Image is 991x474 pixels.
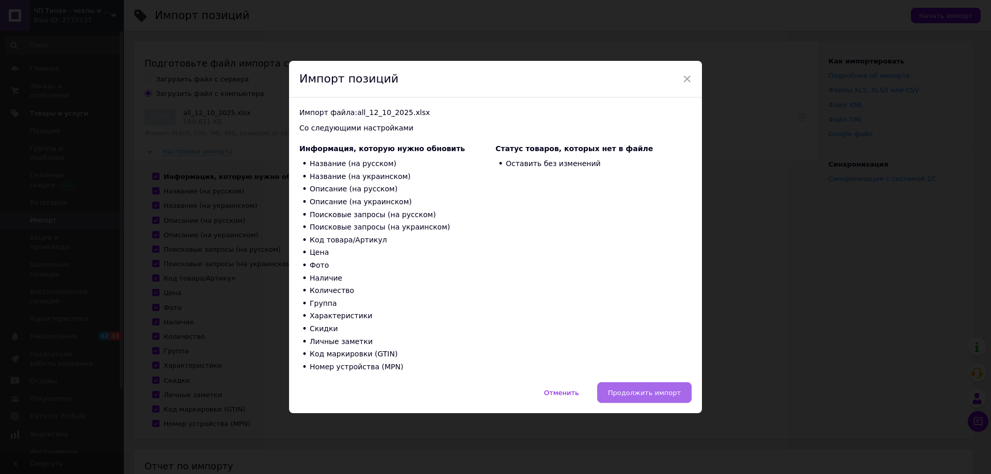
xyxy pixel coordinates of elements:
[289,61,702,98] div: Импорт позиций
[597,382,692,403] button: Продолжить импорт
[299,335,495,348] li: Личные заметки
[299,272,495,285] li: Наличие
[299,247,495,259] li: Цена
[299,310,495,323] li: Характеристики
[299,158,495,171] li: Название (на русском)
[299,208,495,221] li: Поисковые запросы (на русском)
[495,144,653,153] span: Статус товаров, которых нет в файле
[299,170,495,183] li: Название (на украинском)
[299,259,495,272] li: Фото
[299,221,495,234] li: Поисковые запросы (на украинском)
[299,234,495,247] li: Код товара/Артикул
[608,389,681,397] span: Продолжить импорт
[495,158,692,171] li: Оставить без изменений
[299,144,465,153] span: Информация, которую нужно обновить
[299,196,495,209] li: Описание (на украинском)
[299,361,495,373] li: Номер устройства (MPN)
[299,297,495,310] li: Группа
[299,123,692,134] div: Со следующими настройками
[299,108,692,118] div: Импорт файла: all_12_10_2025.xlsx
[533,382,590,403] button: Отменить
[299,348,495,361] li: Код маркировки (GTIN)
[299,285,495,298] li: Количество
[299,183,495,196] li: Описание (на русском)
[682,70,692,88] span: ×
[544,389,579,397] span: Отменить
[299,322,495,335] li: Скидки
